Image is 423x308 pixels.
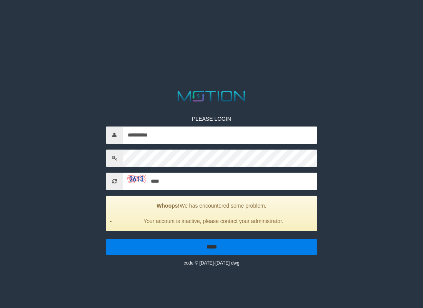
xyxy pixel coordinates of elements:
[106,115,317,123] p: PLEASE LOGIN
[116,217,311,225] li: Your account is inactive, please contact your administrator.
[183,260,239,266] small: code © [DATE]-[DATE] dwg
[127,175,146,183] img: captcha
[175,89,249,103] img: MOTION_logo.png
[157,203,180,209] strong: Whoops!
[106,196,317,231] div: We has encountered some problem.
